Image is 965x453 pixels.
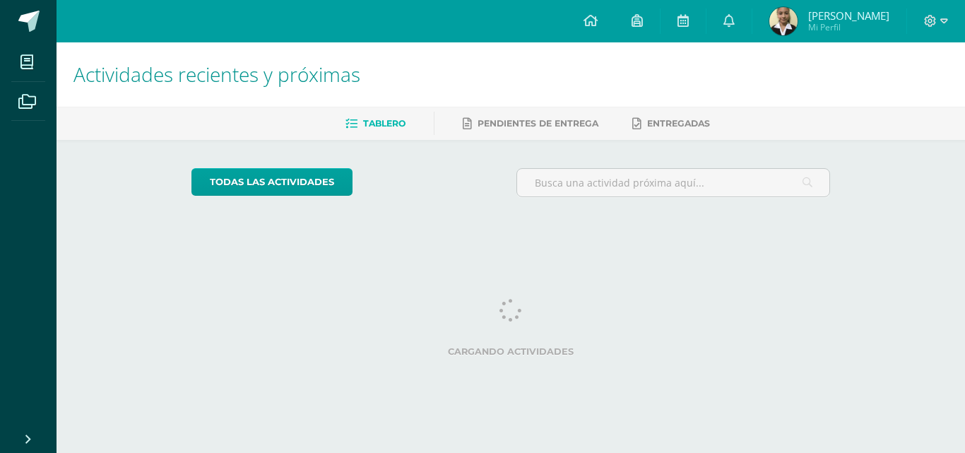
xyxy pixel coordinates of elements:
[345,112,405,135] a: Tablero
[363,118,405,129] span: Tablero
[463,112,598,135] a: Pendientes de entrega
[191,168,353,196] a: todas las Actividades
[517,169,830,196] input: Busca una actividad próxima aquí...
[73,61,360,88] span: Actividades recientes y próximas
[808,21,889,33] span: Mi Perfil
[808,8,889,23] span: [PERSON_NAME]
[647,118,710,129] span: Entregadas
[478,118,598,129] span: Pendientes de entrega
[769,7,798,35] img: afe8958b88388f7676f44d1c78343822.png
[191,346,831,357] label: Cargando actividades
[632,112,710,135] a: Entregadas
